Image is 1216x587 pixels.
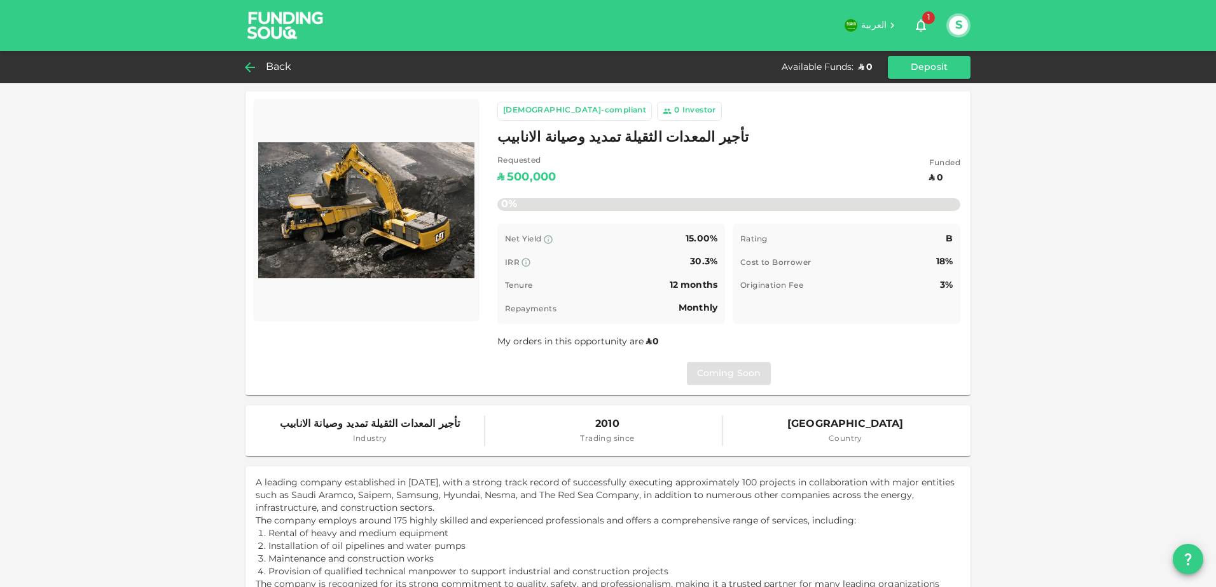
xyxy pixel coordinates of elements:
[268,565,948,578] p: Provision of qualified technical manpower to support industrial and construction projects
[268,540,948,553] p: Installation of oil pipelines and water pumps
[888,56,971,79] button: Deposit
[740,259,811,267] span: Cost to Borrower
[505,282,532,290] span: Tenure
[580,415,634,433] span: 2010
[679,304,717,313] span: Monthly
[280,433,460,446] span: Industry
[682,105,716,118] div: Investor
[505,306,556,313] span: Repayments
[256,476,960,515] p: A leading company established in [DATE], with a strong track record of successfully executing app...
[505,259,520,267] span: IRR
[787,433,904,446] span: Country
[505,236,542,243] span: Net Yield
[268,553,948,565] p: Maintenance and construction works
[686,234,717,243] span: 15.00%
[266,58,292,76] span: Back
[503,105,646,118] div: [DEMOGRAPHIC_DATA]-compliant
[940,281,953,290] span: 3%
[1173,544,1203,574] button: question
[949,16,968,35] button: S
[936,257,953,266] span: 18%
[859,61,873,74] div: ʢ 0
[497,337,660,346] span: My orders in this opportunity are
[646,337,651,346] span: ʢ
[280,415,460,433] span: تأجير المعدات الثقيلة تمديد وصيانة الانابيب
[653,337,659,346] span: 0
[946,234,953,243] span: B
[690,257,717,266] span: 30.3%
[787,415,904,433] span: [GEOGRAPHIC_DATA]
[580,433,634,446] span: Trading since
[256,515,960,527] p: The company employs around 175 highly skilled and experienced professionals and offers a comprehe...
[861,21,887,30] span: العربية
[497,155,556,168] span: Requested
[740,236,767,243] span: Rating
[908,13,934,38] button: 1
[674,105,679,118] div: 0
[268,527,948,540] p: Rental of heavy and medium equipment
[258,104,474,316] img: Marketplace Logo
[497,126,749,151] span: تأجير المعدات الثقيلة تمديد وصيانة الانابيب
[740,282,803,290] span: Origination Fee
[782,61,853,74] div: Available Funds :
[845,19,857,32] img: flag-sa.b9a346574cdc8950dd34b50780441f57.svg
[670,281,717,290] span: 12 months
[929,158,960,170] span: Funded
[922,11,935,24] span: 1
